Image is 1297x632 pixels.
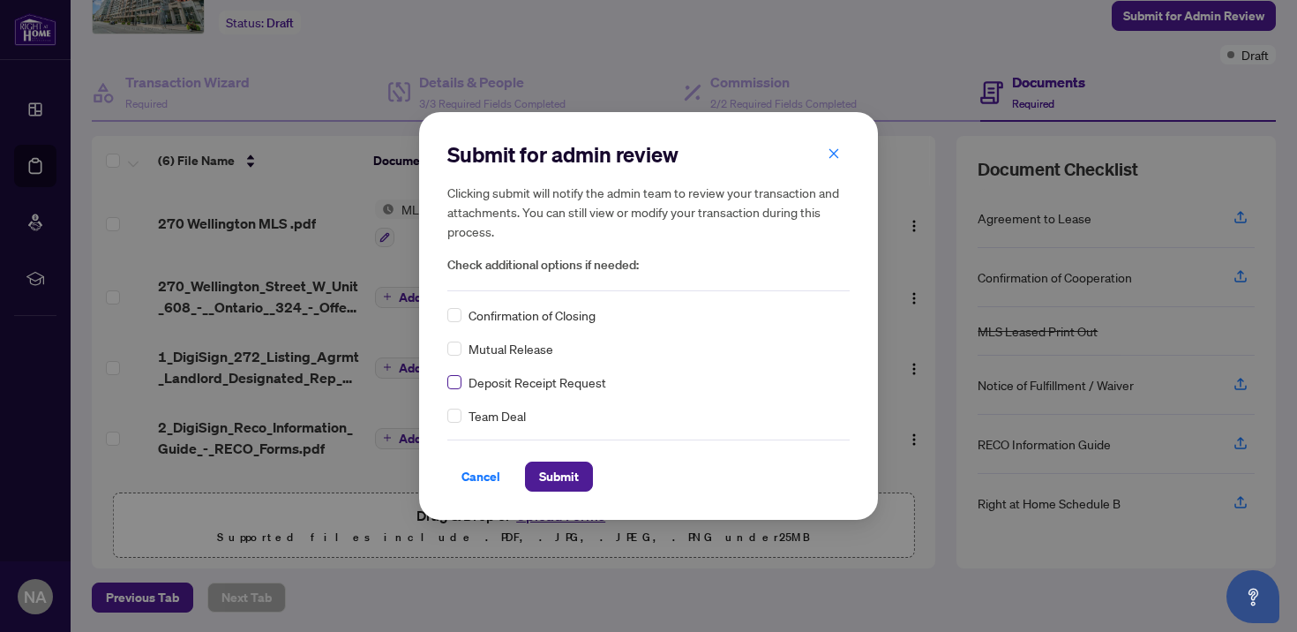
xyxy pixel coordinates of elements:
h2: Submit for admin review [447,140,850,169]
span: Check additional options if needed: [447,255,850,275]
span: Confirmation of Closing [469,305,596,325]
h5: Clicking submit will notify the admin team to review your transaction and attachments. You can st... [447,183,850,241]
button: Submit [525,462,593,492]
span: Team Deal [469,406,526,425]
button: Cancel [447,462,514,492]
span: Mutual Release [469,339,553,358]
span: Deposit Receipt Request [469,372,606,392]
span: close [828,147,840,160]
span: Submit [539,463,579,491]
span: Cancel [461,463,500,491]
button: Open asap [1226,570,1279,623]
